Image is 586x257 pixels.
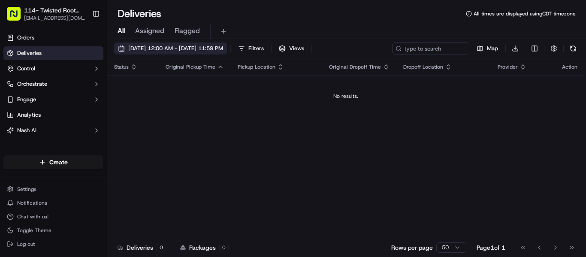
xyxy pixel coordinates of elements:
span: Orchestrate [17,80,47,88]
span: All [118,26,125,36]
p: Rows per page [391,243,433,252]
button: Views [275,42,308,54]
div: Start new chat [29,82,141,91]
div: We're available if you need us! [29,91,109,97]
input: Type to search [392,42,469,54]
a: 📗Knowledge Base [5,121,69,136]
span: Map [487,45,498,52]
div: Packages [180,243,229,252]
input: Got a question? Start typing here... [22,55,154,64]
button: Control [3,62,103,76]
div: 0 [219,244,229,251]
span: Dropoff Location [403,63,443,70]
div: No results. [111,93,581,100]
button: Map [473,42,502,54]
button: Engage [3,93,103,106]
span: [DATE] 12:00 AM - [DATE] 11:59 PM [128,45,223,52]
img: 1736555255976-a54dd68f-1ca7-489b-9aae-adbdc363a1c4 [9,82,24,97]
button: Chat with us! [3,211,103,223]
span: Analytics [17,111,41,119]
div: Page 1 of 1 [477,243,505,252]
button: Toggle Theme [3,224,103,236]
button: [EMAIL_ADDRESS][DOMAIN_NAME] [24,15,85,21]
div: 0 [157,244,166,251]
button: Refresh [567,42,579,54]
button: 114- Twisted Root Burger - Plano [24,6,85,15]
a: Orders [3,31,103,45]
span: Pickup Location [238,63,275,70]
div: 📗 [9,125,15,132]
button: Notifications [3,197,103,209]
span: Log out [17,241,35,248]
span: Control [17,65,35,73]
button: Start new chat [146,85,156,95]
span: Knowledge Base [17,124,66,133]
span: Engage [17,96,36,103]
span: Deliveries [17,49,42,57]
span: Settings [17,186,36,193]
span: Notifications [17,200,47,206]
span: Provider [498,63,518,70]
span: Status [114,63,129,70]
span: Orders [17,34,34,42]
button: Orchestrate [3,77,103,91]
span: Nash AI [17,127,36,134]
div: 💻 [72,125,79,132]
span: Assigned [135,26,164,36]
a: 💻API Documentation [69,121,141,136]
span: Toggle Theme [17,227,51,234]
span: All times are displayed using CDT timezone [474,10,576,17]
span: Create [49,158,68,166]
span: Filters [248,45,264,52]
button: Settings [3,183,103,195]
img: Nash [9,9,26,26]
div: Action [562,63,577,70]
div: Deliveries [118,243,166,252]
p: Welcome 👋 [9,34,156,48]
span: API Documentation [81,124,138,133]
span: Chat with us! [17,213,48,220]
button: 114- Twisted Root Burger - Plano[EMAIL_ADDRESS][DOMAIN_NAME] [3,3,89,24]
a: Deliveries [3,46,103,60]
a: Powered byPylon [60,145,104,152]
button: Nash AI [3,124,103,137]
button: Log out [3,238,103,250]
span: Views [289,45,304,52]
span: Pylon [85,145,104,152]
span: Flagged [175,26,200,36]
a: Analytics [3,108,103,122]
span: Original Dropoff Time [329,63,381,70]
h1: Deliveries [118,7,161,21]
button: Filters [234,42,268,54]
span: Original Pickup Time [166,63,215,70]
div: Favorites [3,144,103,158]
button: [DATE] 12:00 AM - [DATE] 11:59 PM [114,42,227,54]
button: Create [3,155,103,169]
